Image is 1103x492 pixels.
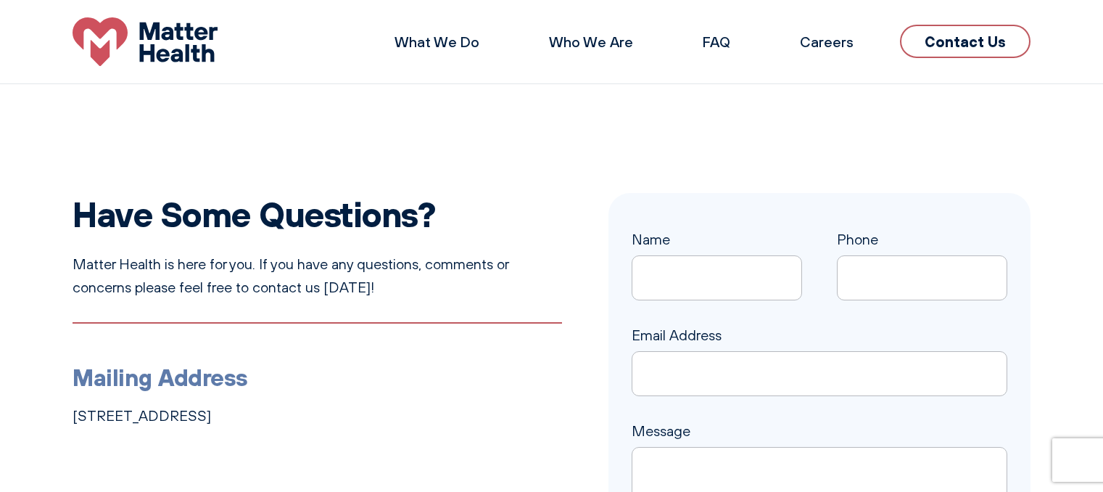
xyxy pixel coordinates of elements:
[703,33,730,51] a: FAQ
[900,25,1030,58] a: Contact Us
[632,327,1007,379] label: Email Address
[73,407,211,425] a: [STREET_ADDRESS]
[800,33,854,51] a: Careers
[837,255,1007,300] input: Phone
[837,231,1007,283] label: Phone
[549,33,633,51] a: Who We Are
[73,193,562,235] h2: Have Some Questions?
[632,422,1007,463] label: Message
[632,255,802,300] input: Name
[394,33,479,51] a: What We Do
[632,351,1007,396] input: Email Address
[632,231,802,283] label: Name
[73,358,562,395] h3: Mailing Address
[73,253,562,299] p: Matter Health is here for you. If you have any questions, comments or concerns please feel free t...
